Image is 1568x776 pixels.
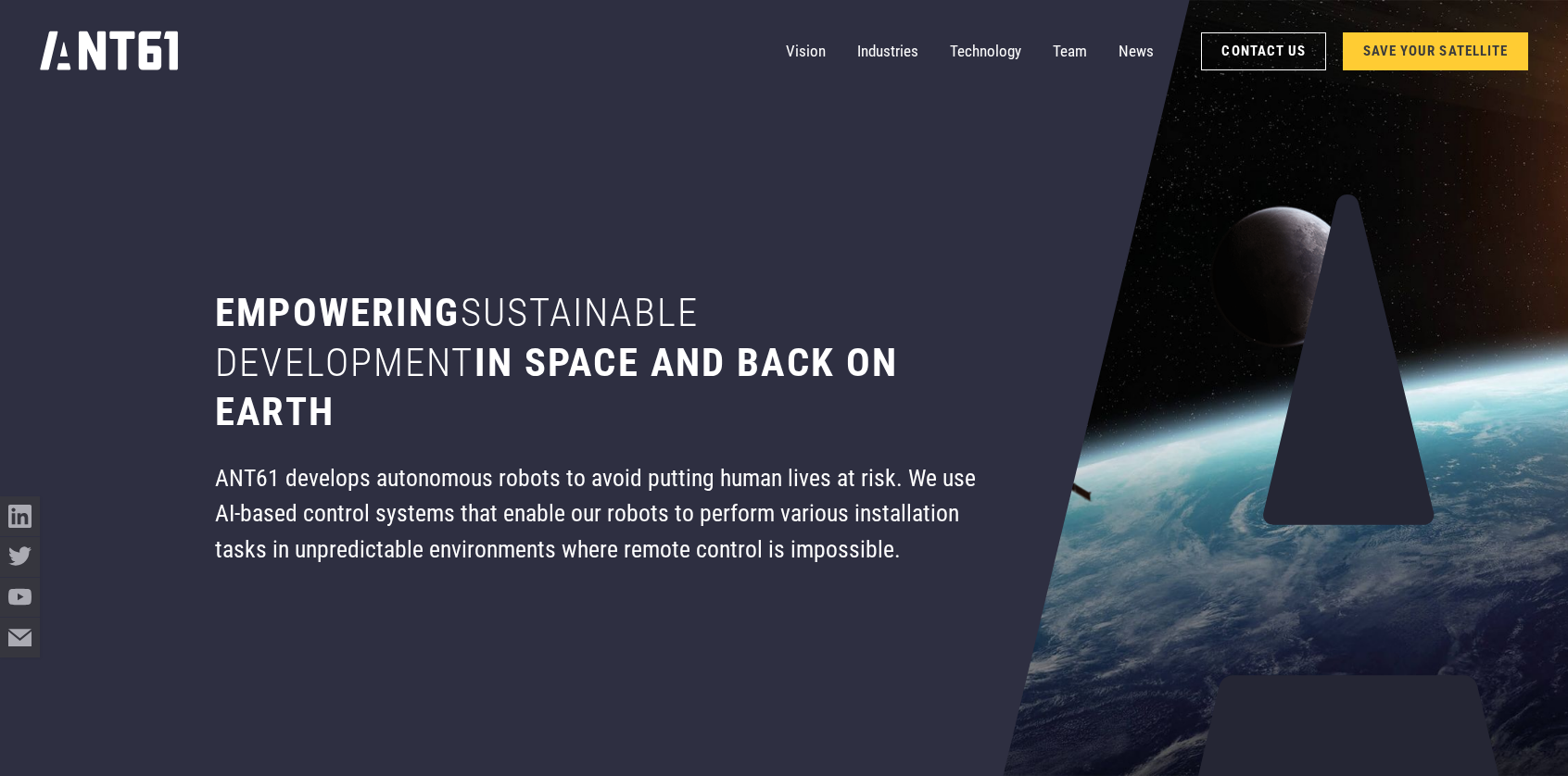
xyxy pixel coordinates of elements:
[857,31,918,71] a: Industries
[950,31,1021,71] a: Technology
[1201,32,1326,70] a: Contact Us
[1053,31,1087,71] a: Team
[215,460,978,567] div: ANT61 develops autonomous robots to avoid putting human lives at risk. We use AI-based control sy...
[215,288,978,436] h1: Empowering in space and back on earth
[1343,32,1529,70] a: SAVE YOUR SATELLITE
[40,25,180,78] a: home
[1119,31,1154,71] a: News
[786,31,826,71] a: Vision
[215,289,699,384] span: sustainable development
